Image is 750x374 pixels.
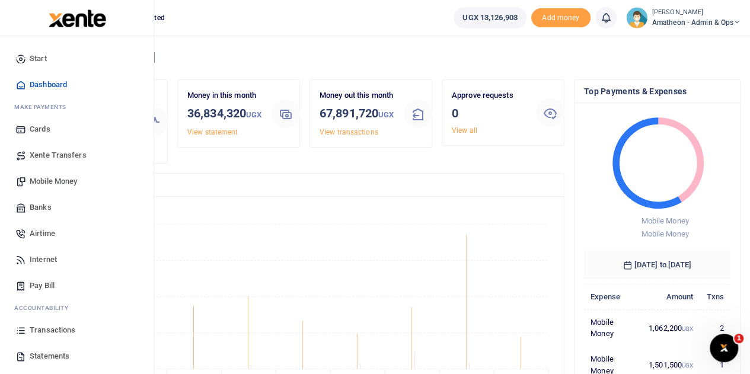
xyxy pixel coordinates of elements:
[246,110,261,119] small: UGX
[49,9,106,27] img: logo-large
[45,51,741,64] h4: Hello [PERSON_NAME]
[626,7,741,28] a: profile-user [PERSON_NAME] Amatheon - Admin & Ops
[55,178,554,191] h4: Transactions Overview
[30,202,52,213] span: Banks
[320,89,394,102] p: Money out this month
[9,142,144,168] a: Xente Transfers
[20,103,66,111] span: ake Payments
[452,126,477,135] a: View all
[9,46,144,72] a: Start
[531,8,591,28] li: Toup your wallet
[584,251,730,279] h6: [DATE] to [DATE]
[30,350,69,362] span: Statements
[9,317,144,343] a: Transactions
[452,104,526,122] h3: 0
[9,299,144,317] li: Ac
[187,89,262,102] p: Money in this month
[652,8,741,18] small: [PERSON_NAME]
[642,284,700,309] th: Amount
[30,228,55,239] span: Airtime
[320,128,378,136] a: View transactions
[320,104,394,124] h3: 67,891,720
[454,7,526,28] a: UGX 13,126,903
[9,220,144,247] a: Airtime
[9,194,144,220] a: Banks
[9,98,144,116] li: M
[626,7,647,28] img: profile-user
[23,303,68,312] span: countability
[452,89,526,102] p: Approve requests
[30,254,57,266] span: Internet
[462,12,517,24] span: UGX 13,126,903
[652,17,741,28] span: Amatheon - Admin & Ops
[30,280,55,292] span: Pay Bill
[30,324,75,336] span: Transactions
[700,309,730,346] td: 2
[642,309,700,346] td: 1,062,200
[531,8,591,28] span: Add money
[9,273,144,299] a: Pay Bill
[9,116,144,142] a: Cards
[9,343,144,369] a: Statements
[187,128,238,136] a: View statement
[641,216,688,225] span: Mobile Money
[30,149,87,161] span: Xente Transfers
[449,7,531,28] li: Wallet ballance
[682,325,693,332] small: UGX
[30,53,47,65] span: Start
[9,168,144,194] a: Mobile Money
[700,284,730,309] th: Txns
[9,72,144,98] a: Dashboard
[584,284,642,309] th: Expense
[47,13,106,22] a: logo-small logo-large logo-large
[30,123,50,135] span: Cards
[584,85,730,98] h4: Top Payments & Expenses
[9,247,144,273] a: Internet
[682,362,693,369] small: UGX
[378,110,394,119] small: UGX
[531,12,591,21] a: Add money
[734,334,743,343] span: 1
[641,229,688,238] span: Mobile Money
[584,309,642,346] td: Mobile Money
[30,175,77,187] span: Mobile Money
[710,334,738,362] iframe: Intercom live chat
[187,104,262,124] h3: 36,834,320
[30,79,67,91] span: Dashboard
